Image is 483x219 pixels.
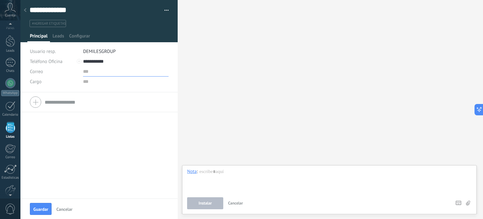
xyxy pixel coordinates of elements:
[225,197,246,209] button: Cancelar
[1,135,19,139] div: Listas
[5,14,15,18] span: Cuenta
[30,77,78,87] div: Cargo
[228,200,243,206] span: Cancelar
[199,201,212,205] span: Instalar
[30,33,47,42] span: Principal
[30,66,43,77] button: Correo
[54,204,75,214] button: Cancelar
[30,59,63,65] span: Teléfono Oficina
[197,169,198,175] span: :
[32,21,66,26] span: #agregar etiquetas
[56,207,72,211] span: Cancelar
[1,176,19,180] div: Estadísticas
[1,49,19,53] div: Leads
[30,46,78,56] div: Usuario resp.
[1,69,19,73] div: Chats
[30,56,63,66] button: Teléfono Oficina
[187,197,223,209] button: Instalar
[83,49,116,55] span: DEMILESGROUP
[30,79,42,84] span: Cargo
[30,69,43,75] span: Correo
[30,203,52,215] button: Guardar
[1,90,19,96] div: WhatsApp
[1,155,19,159] div: Correo
[1,113,19,117] div: Calendario
[69,33,90,42] span: Configurar
[33,207,48,211] span: Guardar
[30,49,56,55] span: Usuario resp.
[53,33,64,42] span: Leads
